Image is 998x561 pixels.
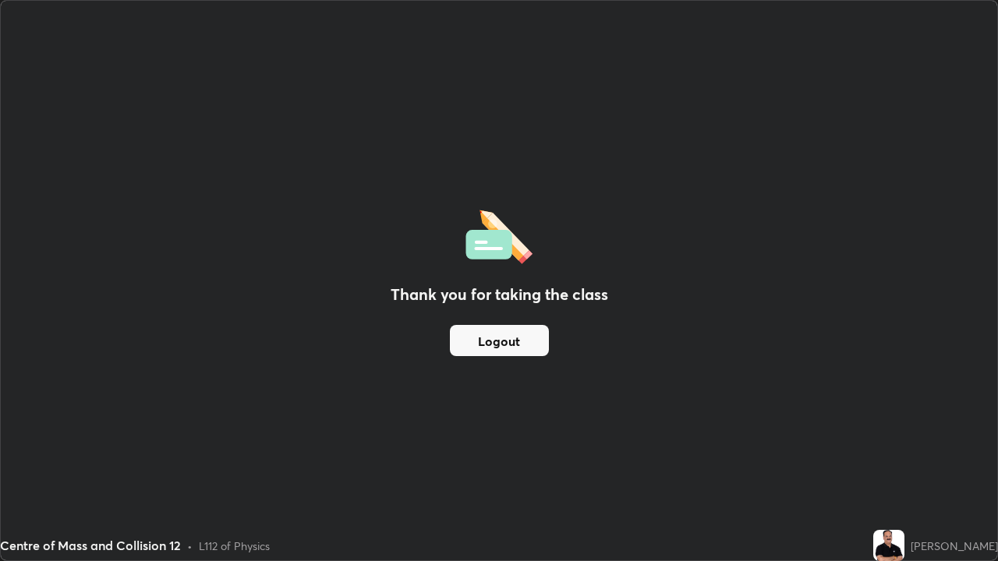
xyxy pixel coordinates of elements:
[873,530,904,561] img: 605ba8bc909545269ef7945e2730f7c4.jpg
[911,538,998,554] div: [PERSON_NAME]
[465,205,533,264] img: offlineFeedback.1438e8b3.svg
[187,538,193,554] div: •
[450,325,549,356] button: Logout
[199,538,270,554] div: L112 of Physics
[391,283,608,306] h2: Thank you for taking the class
